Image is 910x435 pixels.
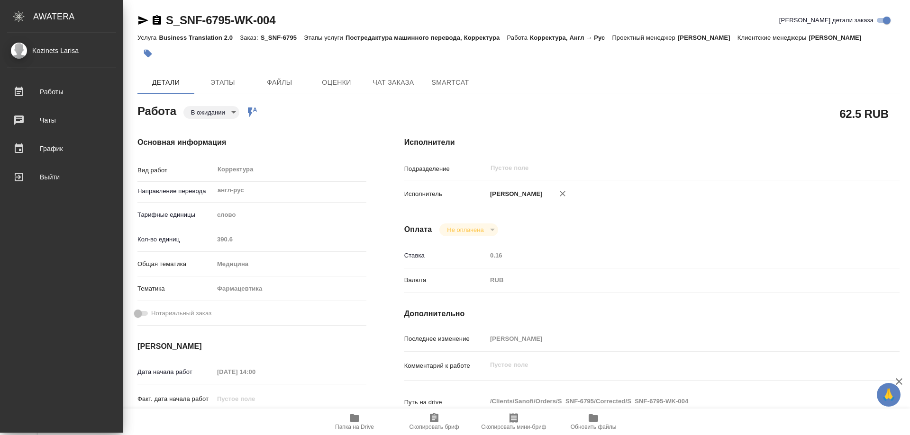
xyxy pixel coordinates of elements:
span: Детали [143,77,189,89]
h2: 62.5 RUB [839,106,889,122]
p: Путь на drive [404,398,487,407]
p: Ставка [404,251,487,260]
span: 🙏 [881,385,897,405]
div: AWATERA [33,7,123,26]
a: Выйти [2,165,121,189]
span: Скопировать мини-бриф [481,424,546,430]
div: Kozinets Larisa [7,45,116,56]
div: Фармацевтика [214,281,366,297]
p: Кол-во единиц [137,235,214,244]
input: Пустое поле [487,332,858,346]
div: В ожидании [439,223,498,236]
button: В ожидании [188,108,228,116]
p: Дата начала работ [137,367,214,377]
span: Нотариальный заказ [151,309,211,318]
p: Исполнитель [404,189,487,199]
p: [PERSON_NAME] [809,34,869,41]
div: Работы [7,85,116,99]
p: [PERSON_NAME] [487,189,543,199]
span: Оценки [314,77,359,89]
p: Тематика [137,284,214,293]
a: Работы [2,80,121,104]
p: Клиентские менеджеры [737,34,809,41]
textarea: /Clients/Sanofi/Orders/S_SNF-6795/Corrected/S_SNF-6795-WK-004 [487,393,858,409]
h4: Исполнители [404,137,900,148]
span: Скопировать бриф [409,424,459,430]
h4: Основная информация [137,137,366,148]
div: Выйти [7,170,116,184]
p: Корректура, Англ → Рус [530,34,612,41]
input: Пустое поле [490,162,836,174]
span: Обновить файлы [571,424,617,430]
button: Папка на Drive [315,408,394,435]
input: Пустое поле [487,249,858,262]
span: Этапы [200,77,246,89]
p: Последнее изменение [404,334,487,344]
h4: Дополнительно [404,308,900,320]
h4: Оплата [404,224,432,235]
p: Работа [507,34,530,41]
p: Комментарий к работе [404,361,487,371]
p: Тарифные единицы [137,210,214,220]
button: Скопировать ссылку [151,15,163,26]
button: Добавить тэг [137,43,158,64]
p: Направление перевода [137,186,214,196]
div: Медицина [214,256,366,272]
p: Подразделение [404,164,487,174]
span: Файлы [257,77,302,89]
p: [PERSON_NAME] [678,34,737,41]
span: Чат заказа [371,77,416,89]
h2: Работа [137,102,176,119]
p: Постредактура машинного перевода, Корректура [346,34,507,41]
p: Business Translation 2.0 [159,34,240,41]
p: Валюта [404,275,487,285]
div: График [7,142,116,156]
h4: [PERSON_NAME] [137,341,366,352]
p: Проектный менеджер [612,34,677,41]
button: Удалить исполнителя [552,183,573,204]
a: Чаты [2,108,121,132]
p: Услуга [137,34,159,41]
a: График [2,137,121,160]
p: Факт. дата начала работ [137,394,214,404]
button: Скопировать бриф [394,408,474,435]
span: SmartCat [428,77,473,89]
p: Заказ: [240,34,260,41]
input: Пустое поле [214,392,297,406]
p: S_SNF-6795 [261,34,304,41]
div: В ожидании [183,106,239,119]
span: [PERSON_NAME] детали заказа [779,16,874,25]
div: слово [214,207,366,223]
span: Папка на Drive [335,424,374,430]
button: Скопировать ссылку для ЯМессенджера [137,15,149,26]
input: Пустое поле [214,232,366,246]
a: S_SNF-6795-WK-004 [166,14,275,27]
button: Не оплачена [444,226,486,234]
div: RUB [487,272,858,288]
p: Общая тематика [137,259,214,269]
button: Скопировать мини-бриф [474,408,554,435]
button: 🙏 [877,383,901,407]
button: Обновить файлы [554,408,633,435]
p: Вид работ [137,166,214,175]
input: Пустое поле [214,365,297,379]
div: Чаты [7,113,116,127]
p: Этапы услуги [304,34,346,41]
